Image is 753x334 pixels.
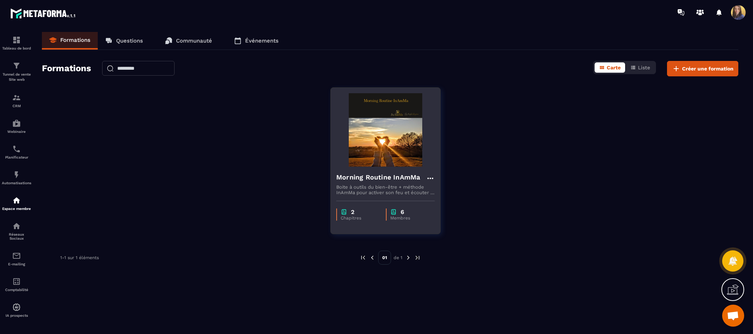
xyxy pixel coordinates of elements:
a: social-networksocial-networkRéseaux Sociaux [2,216,31,246]
p: Formations [60,37,90,43]
p: Communauté [176,37,212,44]
img: formation-background [336,93,435,167]
img: chapter [390,208,397,215]
p: Webinaire [2,130,31,134]
img: formation [12,93,21,102]
img: next [414,254,421,261]
p: Réseaux Sociaux [2,232,31,240]
img: scheduler [12,145,21,153]
p: Comptabilité [2,288,31,292]
img: automations [12,196,21,205]
img: logo [10,7,76,20]
a: Communauté [158,32,219,50]
a: accountantaccountantComptabilité [2,272,31,297]
a: emailemailE-mailing [2,246,31,272]
a: Événements [227,32,286,50]
a: Questions [98,32,150,50]
p: 2 [351,208,354,215]
p: Membres [390,215,427,221]
img: next [405,254,412,261]
a: formationformationTunnel de vente Site web [2,56,31,88]
p: Tunnel de vente Site web [2,72,31,82]
button: Liste [626,62,655,73]
span: Carte [607,65,621,70]
a: automationsautomationsWebinaire [2,113,31,139]
p: 6 [401,208,404,215]
div: Ouvrir le chat [722,305,744,327]
button: Créer une formation [667,61,738,76]
img: formation [12,61,21,70]
h2: Formations [42,61,91,76]
p: Chapitres [341,215,379,221]
h4: Morning Routine InAmMa [336,172,420,182]
p: 01 [378,251,391,265]
a: schedulerschedulerPlanificateur [2,139,31,165]
a: formationformationTableau de bord [2,30,31,56]
p: Planificateur [2,155,31,159]
img: automations [12,119,21,128]
a: formation-backgroundMorning Routine InAmMaBoite à outils du bien-être + méthode InAmMa pour activ... [330,87,450,243]
img: prev [369,254,376,261]
a: automationsautomationsEspace membre [2,190,31,216]
a: Formations [42,32,98,50]
img: automations [12,170,21,179]
img: chapter [341,208,347,215]
img: accountant [12,277,21,286]
p: 1-1 sur 1 éléments [60,255,99,260]
p: CRM [2,104,31,108]
p: Tableau de bord [2,46,31,50]
p: Questions [116,37,143,44]
span: Créer une formation [682,65,734,72]
span: Liste [638,65,650,70]
a: automationsautomationsAutomatisations [2,165,31,190]
img: prev [360,254,366,261]
p: Événements [245,37,279,44]
p: Boite à outils du bien-être + méthode InAmMa pour activer son feu et écouter la voix de son coeur... [336,184,435,195]
p: Espace membre [2,207,31,211]
p: IA prospects [2,313,31,317]
img: email [12,251,21,260]
img: automations [12,303,21,312]
p: de 1 [394,255,402,261]
p: Automatisations [2,181,31,185]
button: Carte [595,62,625,73]
p: E-mailing [2,262,31,266]
img: formation [12,36,21,44]
img: social-network [12,222,21,230]
a: formationformationCRM [2,88,31,113]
